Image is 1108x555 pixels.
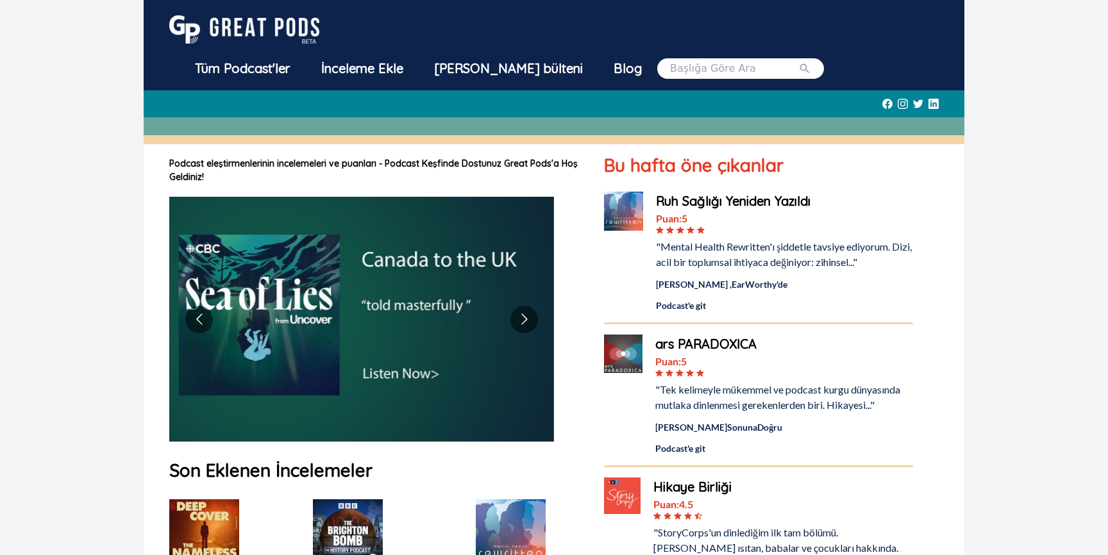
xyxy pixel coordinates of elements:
[169,197,554,442] img: image
[655,335,913,354] a: ars PARADOXICA
[598,52,657,85] a: Blog
[180,52,306,85] a: Tüm Podcast'ler
[169,158,578,183] font: Podcast eleştirmenlerinin incelemeleri ve puanları - Podcast Keşfinde Dostunuz Great Pods'a Hoş G...
[510,306,538,333] button: Sonraki slayta geç
[682,212,687,224] font: 5
[655,443,705,454] font: Podcast'e git
[655,383,900,411] font: "Tek kelimeyle mükemmel ve podcast kurgu dünyasında mutlaka dinlenmesi gerekenlerden biri. Hikaye...
[656,279,732,290] font: [PERSON_NAME] ,
[653,477,913,497] a: Hikaye Birliği
[604,335,642,373] img: ars PARADOXICA
[321,60,403,76] font: İnceleme Ekle
[732,279,745,290] font: Ear
[655,442,913,455] a: Podcast'e git
[434,60,583,76] font: [PERSON_NAME] bülteni
[604,192,643,231] img: Ruh Sağlığı Yeniden Yazıldı
[604,154,784,176] font: Bu hafta öne çıkanlar
[655,355,681,367] font: Puan:
[614,60,642,76] font: Blog
[681,355,687,367] font: 5
[656,212,682,224] font: Puan:
[656,192,913,211] a: Ruh Sağlığı Yeniden Yazıldı
[195,60,290,76] font: Tüm Podcast'ler
[745,279,787,290] font: Worthy'de
[656,300,706,311] font: Podcast'e git
[655,422,727,433] font: [PERSON_NAME]
[306,52,419,85] a: İnceleme Ekle
[653,498,679,510] font: Puan:
[656,193,810,209] font: Ruh Sağlığı Yeniden Yazıldı
[757,422,782,433] font: Doğru
[656,299,913,312] a: Podcast'e git
[419,52,598,85] a: [PERSON_NAME] bülteni
[655,336,757,352] font: ars PARADOXICA
[169,459,373,481] font: Son Eklenen İncelemeler
[169,15,319,44] img: GreatPods
[656,240,912,268] font: "Mental Health Rewritten'ı şiddetle tavsiye ediyorum. Dizi, acil bir toplumsal ihtiyaca değiniyor...
[727,422,757,433] font: Sonuna
[185,306,213,333] button: Önceki slayta git
[679,498,693,510] font: 4.5
[670,61,798,76] input: Başlığa Göre Ara
[604,477,641,514] img: Hikaye Birliği
[653,479,732,495] font: Hikaye Birliği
